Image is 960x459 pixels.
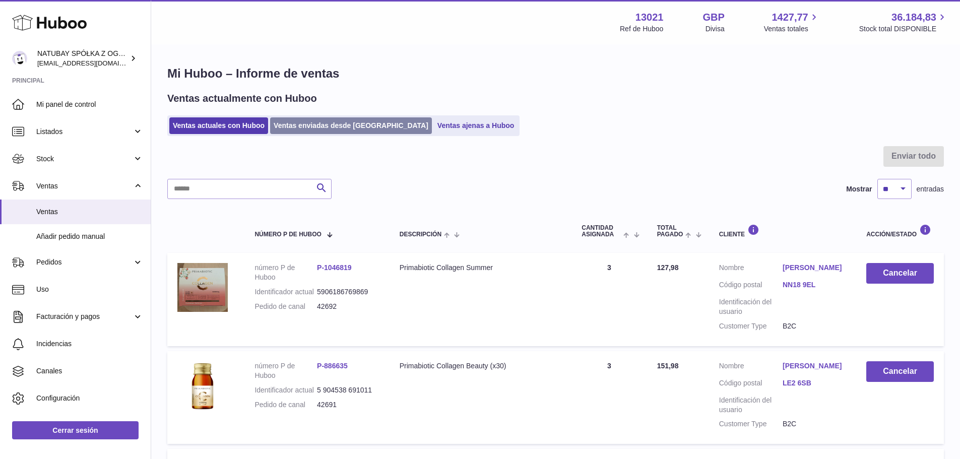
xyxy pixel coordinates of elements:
a: [PERSON_NAME] [783,361,846,371]
div: NATUBAY SPÓŁKA Z OGRANICZONĄ ODPOWIEDZIALNOŚCIĄ [37,49,128,68]
h1: Mi Huboo – Informe de ventas [167,65,944,82]
label: Mostrar [846,184,872,194]
span: [EMAIL_ADDRESS][DOMAIN_NAME] [37,59,148,67]
td: 3 [571,253,647,346]
span: 127,98 [657,264,679,272]
a: P-1046819 [317,264,352,272]
span: Incidencias [36,339,143,349]
a: Ventas ajenas a Huboo [434,117,518,134]
dt: Nombre [719,361,783,373]
dt: Código postal [719,378,783,390]
span: entradas [917,184,944,194]
dd: 5 904538 691011 [317,385,379,395]
a: P-886635 [317,362,348,370]
span: Stock total DISPONIBLE [859,24,948,34]
a: LE2 6SB [783,378,846,388]
span: Configuración [36,394,143,403]
span: Stock [36,154,133,164]
span: Ventas [36,207,143,217]
div: Cliente [719,224,846,238]
div: Primabiotic Collagen Summer [400,263,562,273]
a: Cerrar sesión [12,421,139,439]
dt: Identificación del usuario [719,297,783,316]
span: Canales [36,366,143,376]
dd: B2C [783,419,846,429]
dt: Pedido de canal [254,400,317,410]
div: Acción/Estado [866,224,934,238]
a: 36.184,83 Stock total DISPONIBLE [859,11,948,34]
button: Cancelar [866,361,934,382]
span: 1427,77 [772,11,808,24]
div: Primabiotic Collagen Beauty (x30) [400,361,562,371]
dt: número P de Huboo [254,263,317,282]
dt: Identificación del usuario [719,396,783,415]
strong: 13021 [635,11,664,24]
span: Ventas [36,181,133,191]
dd: 5906186769869 [317,287,379,297]
span: número P de Huboo [254,231,321,238]
div: Ref de Huboo [620,24,663,34]
img: 130211698054880.jpg [177,361,228,412]
dt: Pedido de canal [254,302,317,311]
img: internalAdmin-13021@internal.huboo.com [12,51,27,66]
a: Ventas actuales con Huboo [169,117,268,134]
span: Añadir pedido manual [36,232,143,241]
span: Total pagado [657,225,683,238]
span: Uso [36,285,143,294]
span: Ventas totales [764,24,820,34]
div: Divisa [706,24,725,34]
span: 151,98 [657,362,679,370]
h2: Ventas actualmente con Huboo [167,92,317,105]
a: NN18 9EL [783,280,846,290]
dt: Identificador actual [254,385,317,395]
dt: Customer Type [719,419,783,429]
dt: Identificador actual [254,287,317,297]
span: Listados [36,127,133,137]
span: Cantidad ASIGNADA [582,225,621,238]
dd: 42692 [317,302,379,311]
span: Descripción [400,231,441,238]
td: 3 [571,351,647,444]
dt: Customer Type [719,321,783,331]
span: Pedidos [36,257,133,267]
a: 1427,77 Ventas totales [764,11,820,34]
span: 36.184,83 [891,11,936,24]
button: Cancelar [866,263,934,284]
dd: B2C [783,321,846,331]
dt: número P de Huboo [254,361,317,380]
dd: 42691 [317,400,379,410]
span: Mi panel de control [36,100,143,109]
dt: Nombre [719,263,783,275]
img: 1749020843.jpg [177,263,228,312]
a: [PERSON_NAME] [783,263,846,273]
span: Facturación y pagos [36,312,133,321]
strong: GBP [702,11,724,24]
a: Ventas enviadas desde [GEOGRAPHIC_DATA] [270,117,432,134]
dt: Código postal [719,280,783,292]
